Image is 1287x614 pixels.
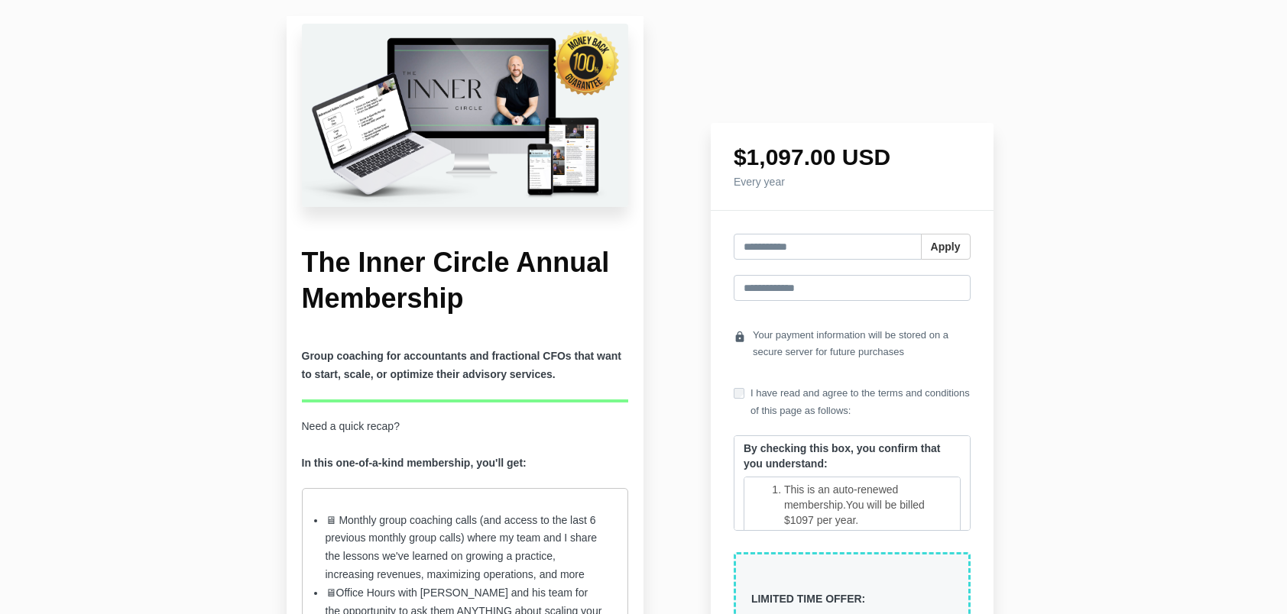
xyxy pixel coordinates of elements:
[302,350,621,380] b: Group coaching for accountants and fractional CFOs that want to start, scale, or optimize their a...
[302,24,629,207] img: a6bb5cf-a1f0-aac6-6742-314d385cea26_Untitled_design-12.png
[326,512,605,585] li: 🖥 Monthly group coaching calls (and access to the last 6 previous monthly group calls) where my t...
[784,528,951,558] li: There are no refunds for any reason after your first 30 days.
[302,418,629,473] p: Need a quick recap?
[751,593,865,605] strong: LIMITED TIME OFFER:
[734,146,971,169] h1: $1,097.00 USD
[326,587,336,599] span: 🖥
[734,385,971,418] label: I have read and agree to the terms and conditions of this page as follows:
[921,234,971,260] button: Apply
[784,482,951,528] li: You will be billed $1097 per year.
[753,327,971,360] span: Your payment information will be stored on a secure server for future purchases
[734,176,971,187] h4: Every year
[734,327,746,347] i: lock
[784,483,898,511] span: This is an auto-renewed membership.
[302,245,629,317] h1: The Inner Circle Annual Membership
[302,457,527,469] strong: In this one-of-a-kind membership, you'll get:
[734,388,744,399] input: I have read and agree to the terms and conditions of this page as follows:
[744,442,940,470] strong: By checking this box, you confirm that you understand:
